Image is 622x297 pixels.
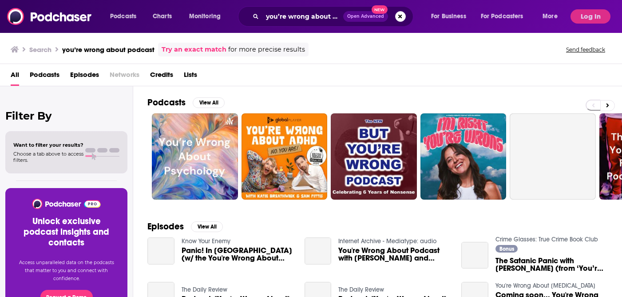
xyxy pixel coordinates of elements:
[189,10,221,23] span: Monitoring
[182,237,230,245] a: Know Your Enemy
[338,247,451,262] span: You're Wrong About Podcast with [PERSON_NAME] and [PERSON_NAME]
[182,286,227,293] a: The Daily Review
[153,10,172,23] span: Charts
[13,151,83,163] span: Choose a tab above to access filters.
[183,9,232,24] button: open menu
[147,97,225,108] a: PodcastsView All
[184,68,197,86] a: Lists
[32,199,101,209] img: Podchaser - Follow, Share and Rate Podcasts
[13,142,83,148] span: Want to filter your results?
[475,9,536,24] button: open menu
[5,109,127,122] h2: Filter By
[343,11,388,22] button: Open AdvancedNew
[110,10,136,23] span: Podcasts
[347,14,384,19] span: Open Advanced
[70,68,99,86] a: Episodes
[495,236,598,243] a: Crime Glasses: True Crime Book Club
[543,10,558,23] span: More
[495,257,608,272] a: The Satanic Panic with Sarah Marshall (from ‘You’re Wrong About’ Podcast)
[425,9,477,24] button: open menu
[338,286,384,293] a: The Daily Review
[305,237,332,265] a: You're Wrong About Podcast with Sarah Marshall and Matthew Hobbes
[499,246,514,252] span: Bonus
[495,257,608,272] span: The Satanic Panic with [PERSON_NAME] (from ‘You’re Wrong About’ Podcast)
[338,237,436,245] a: Internet Archive - Mediatype: audio
[147,237,174,265] a: Panic! In America (w/ the You're Wrong About podcast)
[147,221,223,232] a: EpisodesView All
[147,9,177,24] a: Charts
[30,68,59,86] a: Podcasts
[147,97,186,108] h2: Podcasts
[262,9,343,24] input: Search podcasts, credits, & more...
[182,247,294,262] a: Panic! In America (w/ the You're Wrong About podcast)
[147,221,184,232] h2: Episodes
[563,46,608,53] button: Send feedback
[191,221,223,232] button: View All
[372,5,388,14] span: New
[16,259,117,283] p: Access unparalleled data on the podcasts that matter to you and connect with confidence.
[150,68,173,86] a: Credits
[62,45,155,54] h3: you’re wrong about podcast
[536,9,569,24] button: open menu
[338,247,451,262] a: You're Wrong About Podcast with Sarah Marshall and Matthew Hobbes
[246,6,422,27] div: Search podcasts, credits, & more...
[162,44,226,55] a: Try an exact match
[7,8,92,25] img: Podchaser - Follow, Share and Rate Podcasts
[11,68,19,86] a: All
[570,9,610,24] button: Log In
[16,216,117,248] h3: Unlock exclusive podcast insights and contacts
[431,10,466,23] span: For Business
[461,242,488,269] a: The Satanic Panic with Sarah Marshall (from ‘You’re Wrong About’ Podcast)
[495,282,595,289] a: You're Wrong About ADHD
[228,44,305,55] span: for more precise results
[110,68,139,86] span: Networks
[481,10,523,23] span: For Podcasters
[104,9,148,24] button: open menu
[193,97,225,108] button: View All
[182,247,294,262] span: Panic! In [GEOGRAPHIC_DATA] (w/ the You're Wrong About podcast)
[29,45,52,54] h3: Search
